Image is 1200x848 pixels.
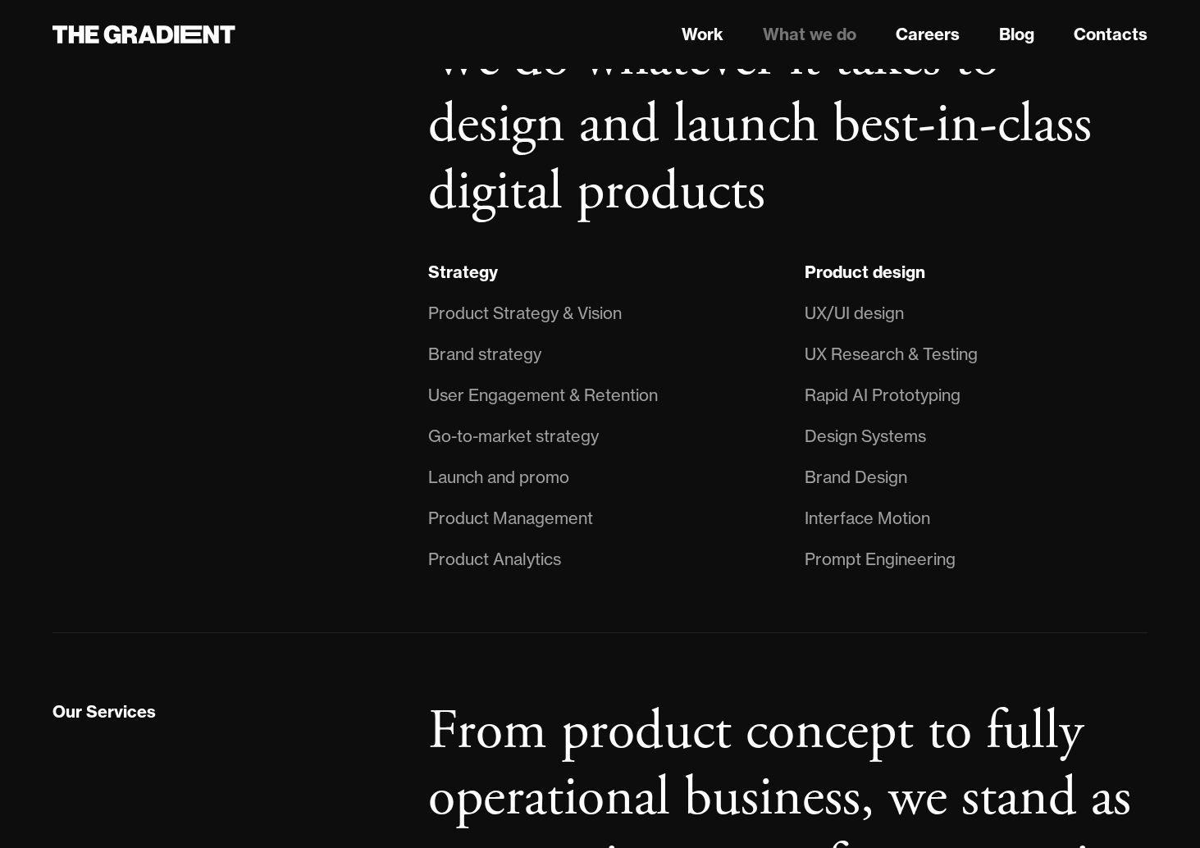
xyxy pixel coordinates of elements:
[805,464,907,490] div: Brand Design
[52,701,156,723] div: Our Services
[805,546,956,572] div: Prompt Engineering
[805,300,904,326] div: UX/UI design
[428,546,561,572] div: Product Analytics
[428,423,599,449] div: Go-to-market strategy
[682,22,723,47] a: Work
[428,25,1148,226] h2: We do whatever it takes to design and launch best-in-class digital products
[805,262,925,282] strong: Product design
[428,382,658,408] div: User Engagement & Retention
[805,341,978,367] div: UX Research & Testing
[428,300,622,326] div: Product Strategy & Vision
[428,464,569,490] div: Launch and promo
[999,22,1034,47] a: Blog
[763,22,856,47] a: What we do
[805,505,930,531] div: Interface Motion
[1074,22,1148,47] a: Contacts
[428,505,593,531] div: Product Management
[428,262,498,283] div: Strategy
[428,341,541,367] div: Brand strategy
[805,423,926,449] div: Design Systems
[896,22,960,47] a: Careers
[805,382,960,408] div: Rapid AI Prototyping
